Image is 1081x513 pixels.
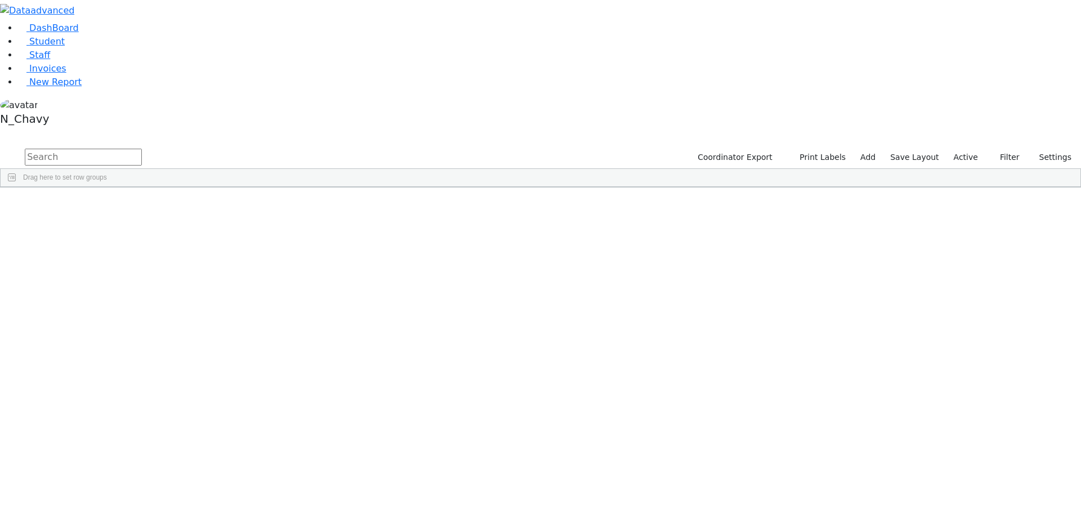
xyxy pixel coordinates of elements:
[885,149,944,166] button: Save Layout
[23,173,107,181] span: Drag here to set row groups
[855,149,881,166] a: Add
[29,77,82,87] span: New Report
[985,149,1025,166] button: Filter
[29,23,79,33] span: DashBoard
[18,23,79,33] a: DashBoard
[787,149,851,166] button: Print Labels
[18,77,82,87] a: New Report
[29,50,50,60] span: Staff
[949,149,983,166] label: Active
[29,63,66,74] span: Invoices
[1025,149,1076,166] button: Settings
[18,63,66,74] a: Invoices
[29,36,65,47] span: Student
[25,149,142,166] input: Search
[18,36,65,47] a: Student
[18,50,50,60] a: Staff
[690,149,778,166] button: Coordinator Export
